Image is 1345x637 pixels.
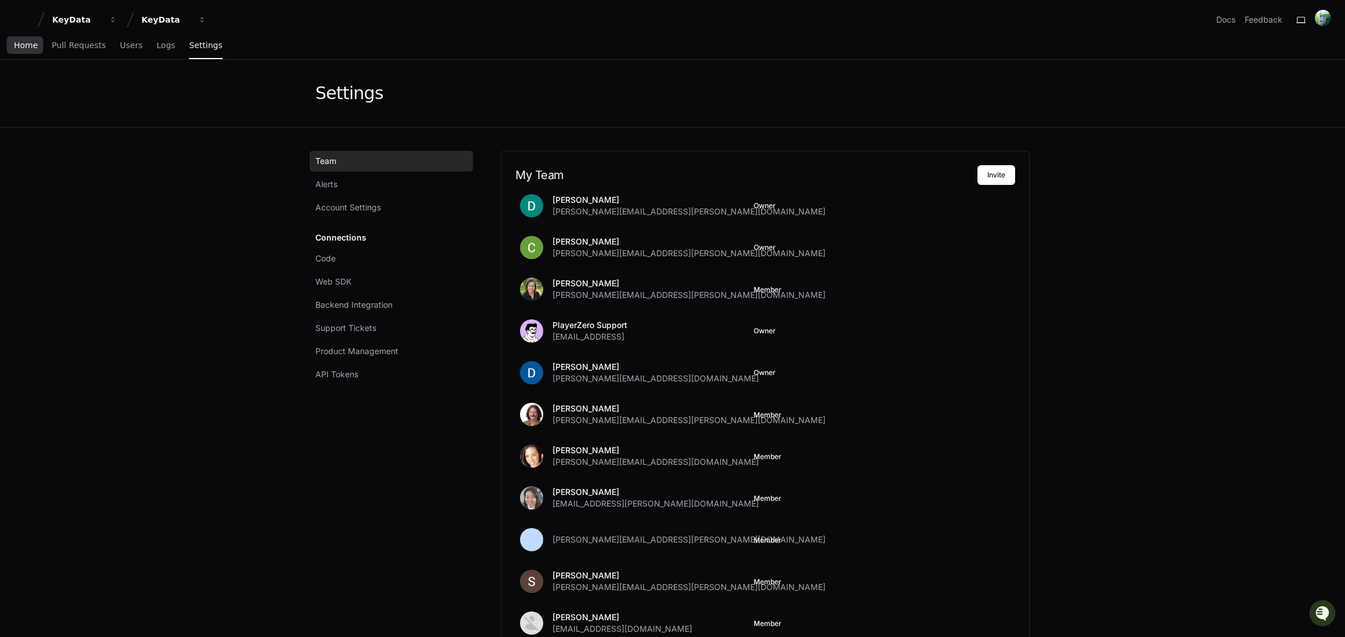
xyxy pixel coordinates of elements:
a: API Tokens [310,364,473,385]
a: Logs [157,32,175,59]
img: ACg8ocJUrLcZf4N_pKPjSchnfIZFEADKUSH3d_7rDd6qafJn1J2cnEo=s96-c [520,445,543,468]
button: Feedback [1245,14,1282,26]
span: Owner [754,201,776,210]
span: [PERSON_NAME][EMAIL_ADDRESS][DOMAIN_NAME] [552,456,759,468]
button: Member [754,410,781,420]
span: [PERSON_NAME][EMAIL_ADDRESS][DOMAIN_NAME] [552,373,759,384]
a: Docs [1216,14,1235,26]
a: Alerts [310,174,473,195]
span: [EMAIL_ADDRESS][PERSON_NAME][DOMAIN_NAME] [552,498,759,509]
span: Owner [754,326,776,336]
p: [PERSON_NAME] [552,611,692,623]
span: • [96,155,100,165]
span: Web SDK [315,276,351,287]
p: [PERSON_NAME] [552,403,826,414]
span: [PERSON_NAME][EMAIL_ADDRESS][PERSON_NAME][DOMAIN_NAME] [552,414,826,426]
img: ACg8ocLaE6TVMrQLkR7FFxBd1s_xDHVOELASK8Us2G6t1j1JhNAjvA=s96-c [520,361,543,384]
a: Powered byPylon [82,181,140,190]
span: [PERSON_NAME][EMAIL_ADDRESS][PERSON_NAME][DOMAIN_NAME] [552,206,826,217]
span: Settings [189,42,222,49]
button: Start new chat [197,90,211,104]
div: Past conversations [12,126,78,136]
button: Member [754,452,781,461]
img: ACg8ocIv1hTECQto30UF_1qSYP2kKFLkzawXvl7gAivi8rl3MPNN=s96-c [520,194,543,217]
span: Users [120,42,143,49]
img: ACg8ocIMhgArYgx6ZSQUNXU5thzs6UsPf9rb_9nFAWwzqr8JC4dkNA=s96-c [520,236,543,259]
div: We're available if you need us! [52,98,159,107]
p: [PERSON_NAME] [552,236,826,247]
img: avatar [520,319,543,343]
h2: My Team [515,168,977,182]
p: [PERSON_NAME] [552,486,759,498]
span: [PERSON_NAME][EMAIL_ADDRESS][PERSON_NAME][DOMAIN_NAME] [552,534,826,545]
span: [PERSON_NAME][EMAIL_ADDRESS][PERSON_NAME][DOMAIN_NAME] [552,247,826,259]
a: Pull Requests [52,32,106,59]
button: KeyData [137,9,211,30]
span: Backend Integration [315,299,392,311]
img: ACg8ocLxjWwHaTxEAox3-XWut-danNeJNGcmSgkd_pWXDZ2crxYdQKg=s96-c [520,403,543,426]
span: [EMAIL_ADDRESS] [552,331,624,343]
a: Code [310,248,473,269]
img: PlayerZero [12,12,35,35]
div: Start new chat [52,86,190,98]
span: Code [315,253,336,264]
button: Member [754,577,781,587]
img: ACg8ocIResxbXmkj8yi8MXd9khwmIcCagy_aFmaABQjz70hz5r7uuJU=s96-c [1315,10,1331,26]
img: ACg8ocLWJuvmuNwk4iRcW24nZi_fehXUORlBPxH9pusKVtZVetEizkI=s96-c [520,486,543,509]
span: [DATE] [103,155,126,165]
span: Logs [157,42,175,49]
p: PlayerZero Support [552,319,627,331]
a: Backend Integration [310,294,473,315]
button: Member [754,494,781,503]
div: KeyData [141,14,191,26]
a: Support Tickets [310,318,473,338]
img: Ian Ma [12,144,30,163]
div: KeyData [52,14,102,26]
img: 1756235613930-3d25f9e4-fa56-45dd-b3ad-e072dfbd1548 [12,86,32,107]
a: Account Settings [310,197,473,218]
a: Product Management [310,341,473,362]
a: Web SDK [310,271,473,292]
iframe: Open customer support [1308,599,1339,630]
span: Home [14,42,38,49]
span: Alerts [315,179,337,190]
span: [PERSON_NAME][EMAIL_ADDRESS][PERSON_NAME][DOMAIN_NAME] [552,289,826,301]
a: Team [310,151,473,172]
span: Owner [754,243,776,252]
span: Support Tickets [315,322,376,334]
span: [PERSON_NAME][EMAIL_ADDRESS][PERSON_NAME][DOMAIN_NAME] [552,581,826,593]
span: [EMAIL_ADDRESS][DOMAIN_NAME] [552,623,692,635]
span: Account Settings [315,202,381,213]
button: Invite [977,165,1015,185]
button: Member [754,536,781,545]
p: [PERSON_NAME] [552,445,759,456]
p: [PERSON_NAME] [552,570,826,581]
span: Product Management [315,345,398,357]
span: API Tokens [315,369,358,380]
img: ACg8ocLvovnY_d2MMM_fXcDK2UnvcelOSNnWxGIz2_noF73A6B3cVDQ=s96-c [520,278,543,301]
a: Users [120,32,143,59]
a: Settings [189,32,222,59]
button: Member [754,285,781,294]
span: Owner [754,368,776,377]
div: Settings [315,83,383,104]
img: ACg8ocJBlmVE7nayj-0jnvNfMVBdDUnG-qlpwIM3qtBn5muOiKYFypc=s96-c [520,611,543,635]
div: Welcome [12,46,211,65]
span: Pull Requests [52,42,106,49]
p: [PERSON_NAME] [552,278,826,289]
button: Member [754,619,781,628]
p: [PERSON_NAME] [552,361,759,373]
span: [PERSON_NAME] [36,155,94,165]
button: See all [180,124,211,138]
span: Team [315,155,336,167]
span: Pylon [115,181,140,190]
a: Home [14,32,38,59]
img: 7521149027303_d2c55a7ec3fe4098c2f6_72.png [24,86,45,107]
p: [PERSON_NAME] [552,194,826,206]
img: ACg8ocLgT272Zf1VHLYKLdf3ZLwJTkgrm2U5gPTXhjBGVPS2dY_NHA=s96-c [520,570,543,593]
button: KeyData [48,9,122,30]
